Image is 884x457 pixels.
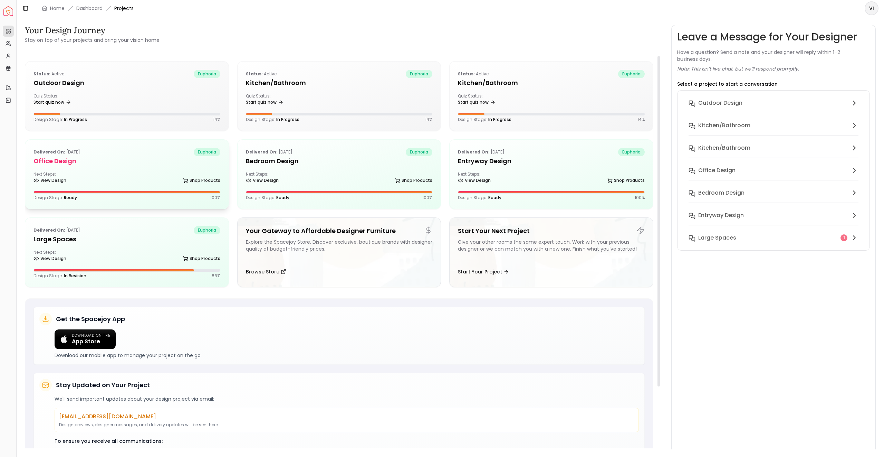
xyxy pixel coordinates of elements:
[458,71,475,77] b: Status:
[55,352,639,359] p: Download our mobile app to manage your project on the go.
[246,97,284,107] a: Start quiz now
[683,141,864,164] button: Kitchen/Bathroom
[246,195,289,200] p: Design Stage:
[64,116,87,122] span: In Progress
[683,119,864,141] button: Kitchen/Bathroom
[406,70,432,78] span: euphoria
[114,5,134,12] span: Projects
[246,265,286,279] button: Browse Store
[246,176,279,185] a: View Design
[246,70,277,78] p: active
[458,265,509,279] button: Start Your Project
[458,239,645,262] div: Give your other rooms the same expert touch. Work with your previous designer or we can match you...
[637,117,645,122] p: 14 %
[72,334,110,338] span: Download on the
[246,171,433,185] div: Next Steps:
[60,335,68,343] img: Apple logo
[246,78,433,88] h5: Kitchen/Bathroom
[33,195,77,200] p: Design Stage:
[677,49,870,63] p: Have a question? Send a note and your designer will reply within 1–2 business days.
[210,195,220,200] p: 100 %
[3,6,13,16] img: Spacejoy Logo
[677,65,799,72] p: Note: This isn’t live chat, but we’ll respond promptly.
[698,144,750,152] h6: Kitchen/Bathroom
[458,176,491,185] a: View Design
[698,234,736,242] h6: Large Spaces
[683,208,864,231] button: entryway design
[449,217,653,287] a: Start Your Next ProjectGive your other rooms the same expert touch. Work with your previous desig...
[607,176,645,185] a: Shop Products
[698,211,744,220] h6: entryway design
[488,116,511,122] span: In Progress
[55,438,639,445] p: To ensure you receive all communications:
[458,149,490,155] b: Delivered on:
[55,329,116,349] a: Download on the App Store
[33,97,71,107] a: Start quiz now
[458,70,489,78] p: active
[246,239,433,262] div: Explore the Spacejoy Store. Discover exclusive, boutique brands with designer quality at budget-f...
[865,2,878,15] span: VI
[194,148,220,156] span: euphoria
[406,148,432,156] span: euphoria
[458,117,511,122] p: Design Stage:
[64,195,77,200] span: Ready
[458,156,645,166] h5: entryway design
[698,166,736,175] h6: Office design
[458,171,645,185] div: Next Steps:
[56,314,125,324] h5: Get the Spacejoy App
[698,99,742,107] h6: Outdoor design
[183,254,220,263] a: Shop Products
[33,71,50,77] b: Status:
[25,37,160,44] small: Stay on top of your projects and bring your vision home
[840,234,847,241] div: 1
[458,78,645,88] h5: Kitchen/Bathroom
[425,117,432,122] p: 14 %
[59,422,634,428] p: Design previews, designer messages, and delivery updates will be sent here
[698,189,744,197] h6: Bedroom design
[618,70,645,78] span: euphoria
[683,96,864,119] button: Outdoor design
[33,117,87,122] p: Design Stage:
[194,226,220,234] span: euphoria
[194,70,220,78] span: euphoria
[50,5,65,12] a: Home
[33,254,66,263] a: View Design
[635,195,645,200] p: 100 %
[276,195,289,200] span: Ready
[76,5,103,12] a: Dashboard
[422,195,432,200] p: 100 %
[276,116,299,122] span: In Progress
[246,156,433,166] h5: Bedroom design
[458,226,645,236] h5: Start Your Next Project
[677,31,857,43] h3: Leave a Message for Your Designer
[618,148,645,156] span: euphoria
[395,176,432,185] a: Shop Products
[72,338,110,345] span: App Store
[59,412,634,421] p: [EMAIL_ADDRESS][DOMAIN_NAME]
[683,164,864,186] button: Office design
[33,70,64,78] p: active
[42,5,134,12] nav: breadcrumb
[213,117,220,122] p: 14 %
[246,117,299,122] p: Design Stage:
[698,121,750,130] h6: Kitchen/Bathroom
[246,148,292,156] p: [DATE]
[33,93,124,107] div: Quiz Status:
[683,186,864,208] button: Bedroom design
[683,231,864,245] button: Large Spaces1
[488,195,501,200] span: Ready
[183,176,220,185] a: Shop Products
[246,226,433,236] h5: Your Gateway to Affordable Designer Furniture
[237,217,441,287] a: Your Gateway to Affordable Designer FurnitureExplore the Spacejoy Store. Discover exclusive, bout...
[33,149,65,155] b: Delivered on:
[64,273,86,279] span: In Revision
[458,148,505,156] p: [DATE]
[33,148,80,156] p: [DATE]
[33,226,80,234] p: [DATE]
[246,149,278,155] b: Delivered on:
[677,81,778,87] p: Select a project to start a conversation
[246,71,263,77] b: Status:
[33,78,220,88] h5: Outdoor design
[33,250,220,263] div: Next Steps:
[33,234,220,244] h5: Large Spaces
